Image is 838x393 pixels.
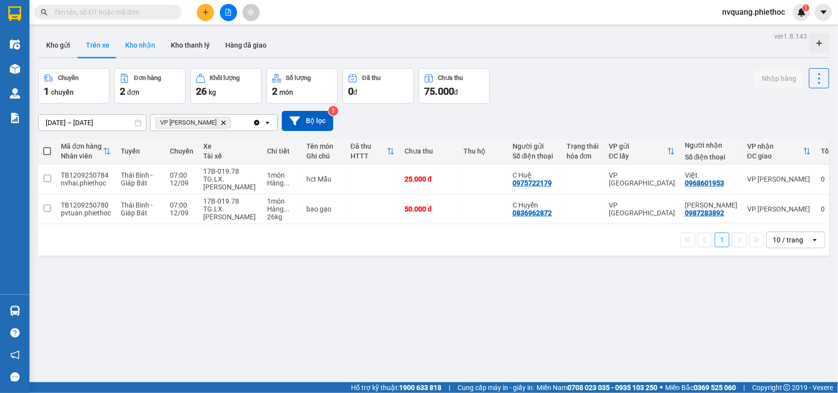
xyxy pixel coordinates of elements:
[38,33,78,57] button: Kho gửi
[170,201,193,209] div: 07:00
[117,33,163,57] button: Kho nhận
[685,171,737,179] div: Việt
[61,152,103,160] div: Nhân viên
[419,68,490,104] button: Chưa thu75.000đ
[747,205,811,213] div: VP [PERSON_NAME]
[61,209,111,217] div: pvtuan.phiethoc
[217,33,274,57] button: Hàng đã giao
[747,175,811,183] div: VP [PERSON_NAME]
[513,142,557,150] div: Người gửi
[160,119,216,127] span: VP Trần Khát Chân
[742,138,816,164] th: Toggle SortBy
[609,152,667,160] div: ĐC lấy
[61,179,111,187] div: nvhai.phiethoc
[267,197,297,205] div: 1 món
[353,88,357,96] span: đ
[170,171,193,179] div: 07:00
[267,213,297,221] div: 26 kg
[513,152,557,160] div: Số điện thoại
[609,201,675,217] div: VP [GEOGRAPHIC_DATA]
[810,33,829,53] div: Tạo kho hàng mới
[279,88,293,96] span: món
[220,4,237,21] button: file-add
[267,147,297,155] div: Chi tiết
[196,85,207,97] span: 26
[424,85,454,97] span: 75.000
[438,75,463,81] div: Chưa thu
[306,205,341,213] div: bao gạo
[306,142,341,150] div: Tên món
[773,235,803,245] div: 10 / trang
[51,88,74,96] span: chuyến
[203,175,257,191] div: TG.LX.[PERSON_NAME]
[156,117,231,129] span: VP Trần Khát Chân, close by backspace
[121,201,153,217] span: Thái Bình - Giáp Bát
[743,382,745,393] span: |
[803,4,810,11] sup: 1
[264,119,271,127] svg: open
[243,4,260,21] button: aim
[306,175,341,183] div: hct Mẫu
[10,350,20,360] span: notification
[604,138,680,164] th: Toggle SortBy
[754,70,804,87] button: Nhập hàng
[120,85,125,97] span: 2
[513,209,552,217] div: 0836962872
[44,85,49,97] span: 1
[267,171,297,179] div: 1 món
[121,171,153,187] span: Thái Bình - Giáp Bát
[10,39,20,50] img: warehouse-icon
[10,328,20,338] span: question-circle
[747,152,803,160] div: ĐC giao
[568,384,657,392] strong: 0708 023 035 - 0935 103 250
[609,142,667,150] div: VP gửi
[233,118,234,128] input: Selected VP Trần Khát Chân.
[203,142,257,150] div: Xe
[513,171,557,179] div: C Huệ
[665,382,736,393] span: Miền Bắc
[815,4,832,21] button: caret-down
[714,6,793,18] span: nvquang.phiethoc
[197,4,214,21] button: plus
[8,6,21,21] img: logo-vxr
[267,68,338,104] button: Số lượng2món
[10,64,20,74] img: warehouse-icon
[399,384,441,392] strong: 1900 633 818
[78,33,117,57] button: Trên xe
[247,9,254,16] span: aim
[190,68,262,104] button: Khối lượng26kg
[10,88,20,99] img: warehouse-icon
[225,9,232,16] span: file-add
[694,384,736,392] strong: 0369 525 060
[811,236,819,244] svg: open
[127,88,139,96] span: đơn
[203,167,257,175] div: 17B-019.78
[267,179,297,187] div: Hàng thông thường
[715,233,730,247] button: 1
[54,7,170,18] input: Tìm tên, số ĐT hoặc mã đơn
[202,9,209,16] span: plus
[61,201,111,209] div: TB1209250780
[797,8,806,17] img: icon-new-feature
[39,115,146,131] input: Select a date range.
[203,197,257,205] div: 17B-019.78
[513,179,552,187] div: 0975722179
[58,75,79,81] div: Chuyến
[38,68,109,104] button: Chuyến1chuyến
[284,179,290,187] span: ...
[253,119,261,127] svg: Clear all
[10,306,20,316] img: warehouse-icon
[537,382,657,393] span: Miền Nam
[209,88,216,96] span: kg
[134,75,161,81] div: Đơn hàng
[170,147,193,155] div: Chuyến
[351,142,387,150] div: Đã thu
[41,9,48,16] span: search
[463,147,503,155] div: Thu hộ
[220,120,226,126] svg: Delete
[774,31,807,42] div: ver 1.8.143
[351,152,387,160] div: HTTT
[784,384,790,391] span: copyright
[362,75,380,81] div: Đã thu
[458,382,534,393] span: Cung cấp máy in - giấy in:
